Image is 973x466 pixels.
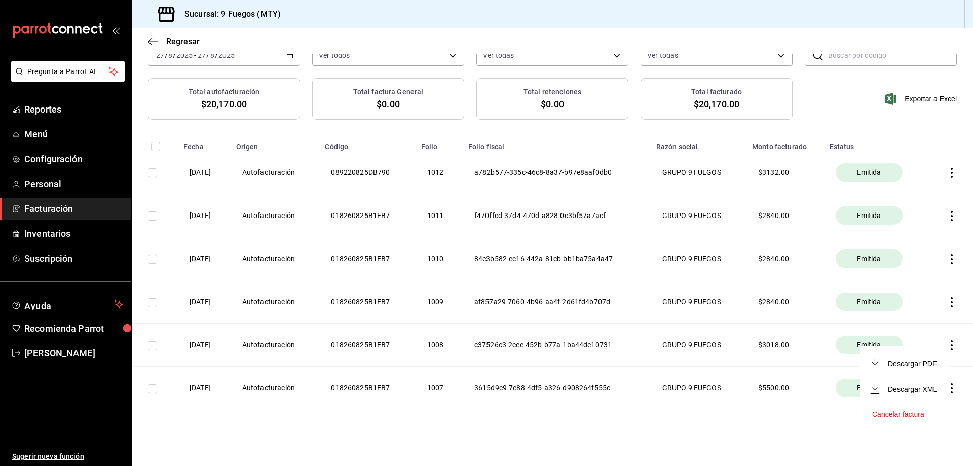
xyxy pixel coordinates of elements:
button: Descargar PDF [872,359,937,368]
div: Descargar XML [888,385,937,393]
div: Descargar PDF [888,360,937,368]
button: Cancelar factura [872,410,924,418]
button: Descargar XML [872,384,937,394]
